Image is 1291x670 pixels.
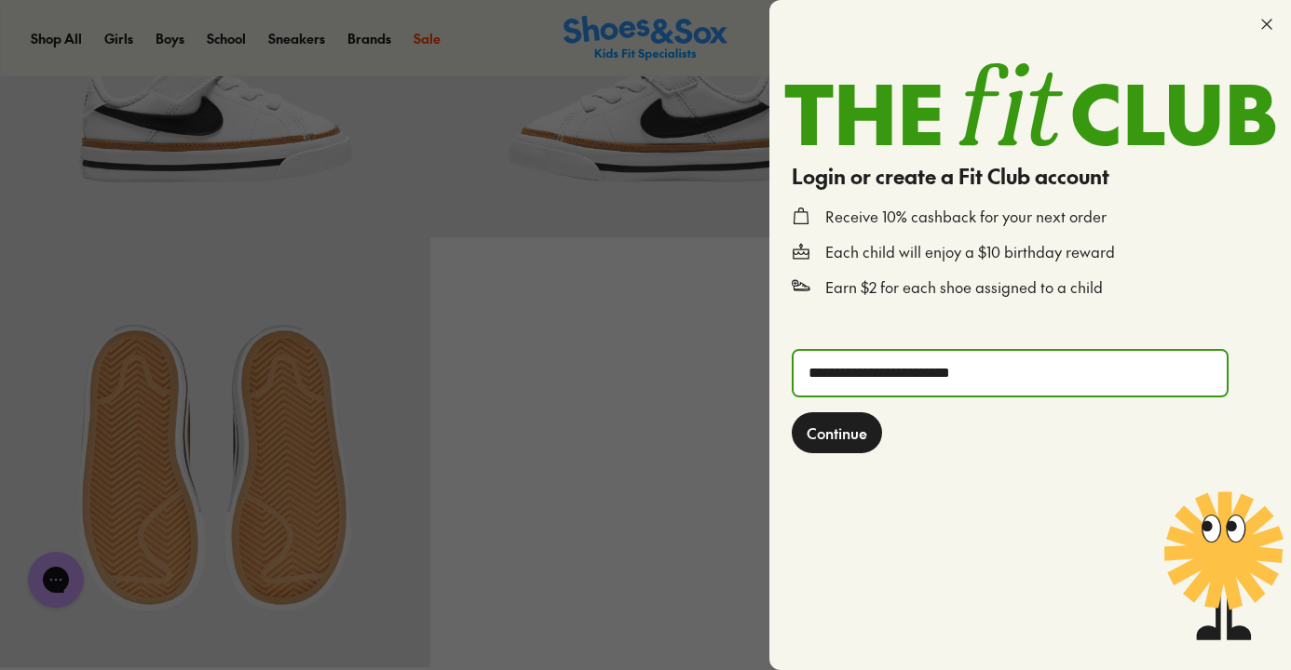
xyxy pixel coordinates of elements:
[825,242,1115,262] p: Each child will enjoy a $10 birthday reward
[807,422,867,444] span: Continue
[792,161,1269,192] h4: Login or create a Fit Club account
[825,207,1107,227] p: Receive 10% cashback for your next order
[825,277,1103,298] p: Earn $2 for each shoe assigned to a child
[784,63,1276,146] img: TheFitClub_Landscape_2a1d24fe-98f1-4588-97ac-f3657bedce49.svg
[9,7,65,62] button: Gorgias live chat
[792,412,882,453] button: Continue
